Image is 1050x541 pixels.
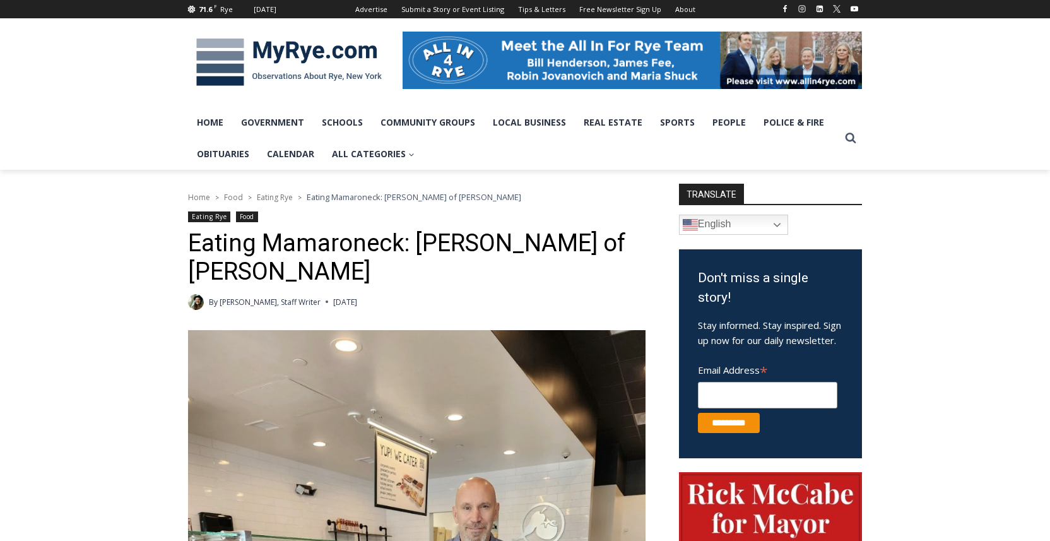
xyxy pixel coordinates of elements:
span: > [215,193,219,202]
span: > [298,193,302,202]
a: Home [188,192,210,203]
nav: Breadcrumbs [188,191,646,203]
div: Rye [220,4,233,15]
img: en [683,217,698,232]
span: By [209,296,218,308]
a: Calendar [258,138,323,170]
a: Home [188,107,232,138]
span: Eating Mamaroneck: [PERSON_NAME] of [PERSON_NAME] [307,191,521,203]
a: Local Business [484,107,575,138]
a: English [679,215,788,235]
button: View Search Form [839,127,862,150]
a: Obituaries [188,138,258,170]
h1: Eating Mamaroneck: [PERSON_NAME] of [PERSON_NAME] [188,229,646,287]
a: Eating Rye [188,211,230,222]
a: Eating Rye [257,192,293,203]
p: Stay informed. Stay inspired. Sign up now for our daily newsletter. [698,318,843,348]
label: Email Address [698,357,837,380]
a: Author image [188,294,204,310]
a: Government [232,107,313,138]
a: Real Estate [575,107,651,138]
a: Linkedin [812,1,827,16]
a: X [829,1,844,16]
span: F [214,3,217,9]
img: All in for Rye [403,32,862,88]
a: All Categories [323,138,423,170]
div: [DATE] [254,4,276,15]
a: Facebook [777,1,793,16]
a: [PERSON_NAME], Staff Writer [220,297,321,307]
img: (PHOTO: MyRye.com Intern and Editor Tucker Smith. Contributed.)Tucker Smith, MyRye.com [188,294,204,310]
a: Sports [651,107,704,138]
span: 71.6 [199,4,212,14]
a: Community Groups [372,107,484,138]
strong: TRANSLATE [679,184,744,204]
a: Instagram [794,1,810,16]
a: Food [236,211,258,222]
nav: Primary Navigation [188,107,839,170]
a: Schools [313,107,372,138]
a: People [704,107,755,138]
span: All Categories [332,147,415,161]
img: MyRye.com [188,30,390,95]
span: > [248,193,252,202]
a: YouTube [847,1,862,16]
a: Food [224,192,243,203]
h3: Don't miss a single story! [698,268,843,308]
time: [DATE] [333,296,357,308]
a: Police & Fire [755,107,833,138]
